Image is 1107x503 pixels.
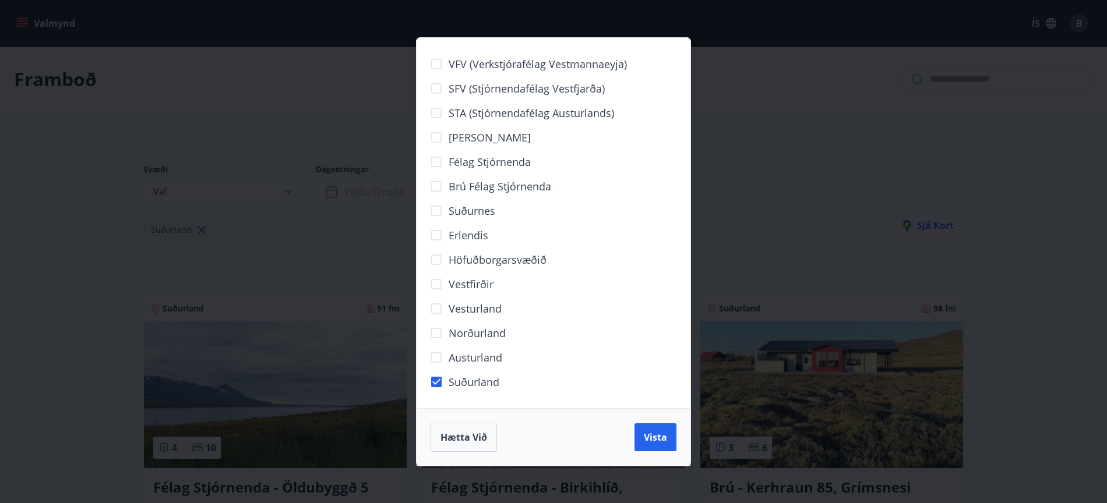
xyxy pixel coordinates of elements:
[449,252,547,267] span: Höfuðborgarsvæðið
[449,350,502,365] span: Austurland
[440,431,487,444] span: Hætta við
[449,130,531,145] span: [PERSON_NAME]
[449,277,493,292] span: Vestfirðir
[449,325,506,341] span: Norðurland
[431,423,497,452] button: Hætta við
[449,81,605,96] span: SFV (Stjórnendafélag Vestfjarða)
[449,105,614,121] span: STA (Stjórnendafélag Austurlands)
[634,423,676,451] button: Vista
[449,301,502,316] span: Vesturland
[644,431,667,444] span: Vista
[449,374,499,389] span: Suðurland
[449,179,551,194] span: Brú félag stjórnenda
[449,154,531,169] span: Félag stjórnenda
[449,228,488,243] span: Erlendis
[449,56,627,72] span: VFV (Verkstjórafélag Vestmannaeyja)
[449,203,495,218] span: Suðurnes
